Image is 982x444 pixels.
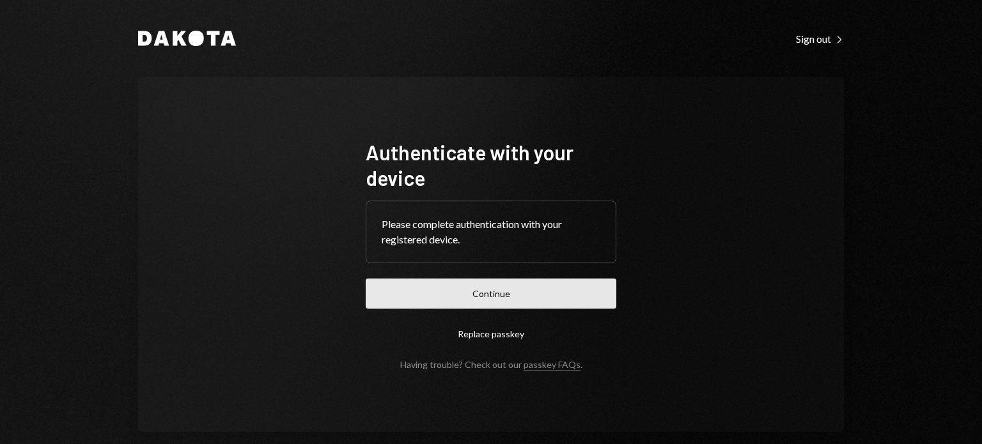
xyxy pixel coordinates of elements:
button: Replace passkey [366,319,616,349]
div: Please complete authentication with your registered device. [382,217,600,247]
a: passkey FAQs [524,359,581,371]
h1: Authenticate with your device [366,139,616,190]
div: Sign out [796,33,844,45]
div: Having trouble? Check out our . [400,359,582,370]
button: Continue [366,279,616,309]
a: Sign out [796,31,844,45]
